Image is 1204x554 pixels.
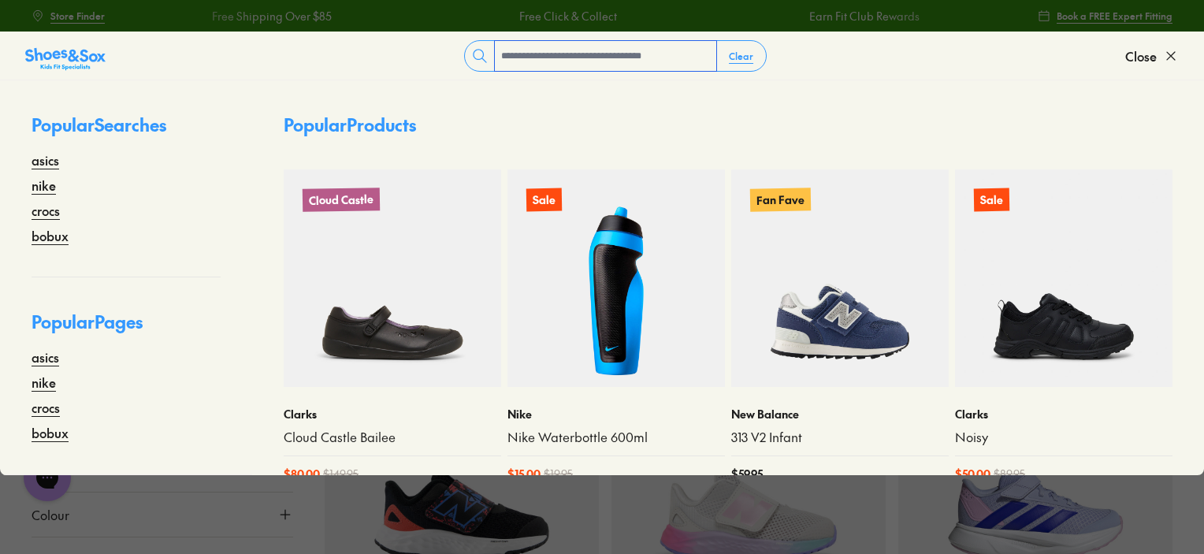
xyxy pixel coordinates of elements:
a: Noisy [955,429,1172,446]
a: Cloud Castle Bailee [284,429,501,446]
span: $ 80.00 [284,466,320,482]
p: Cloud Castle [303,188,380,212]
a: bobux [32,226,69,245]
p: Clarks [955,406,1172,422]
span: $ 149.95 [323,466,359,482]
span: $ 59.95 [731,466,763,482]
a: crocs [32,201,60,220]
p: Sale [974,188,1009,212]
span: Store Finder [50,9,105,23]
iframe: Gorgias live chat messenger [16,448,79,507]
p: Clarks [284,406,501,422]
span: $ 89.95 [994,466,1025,482]
img: SNS_Logo_Responsive.svg [25,46,106,72]
span: $ 19.95 [544,466,573,482]
a: Free Click & Collect [376,8,474,24]
button: Colour [32,493,293,537]
a: Cloud Castle [284,169,501,387]
button: Close [1125,39,1179,73]
a: nike [32,176,56,195]
span: Colour [32,505,69,524]
p: Popular Searches [32,112,221,151]
a: Nike Waterbottle 600ml [507,429,725,446]
a: Sale [507,169,725,387]
a: Earn Fit Club Rewards [666,8,776,24]
a: Shoes &amp; Sox [25,43,106,69]
p: Sale [526,188,562,212]
a: Fan Fave [731,169,949,387]
button: Clear [716,42,766,70]
a: crocs [32,398,60,417]
p: New Balance [731,406,949,422]
span: Book a FREE Expert Fitting [1057,9,1172,23]
a: Book a FREE Expert Fitting [1038,2,1172,30]
a: asics [32,151,59,169]
a: Free Shipping Over $85 [957,8,1077,24]
a: asics [32,348,59,366]
a: bobux [32,423,69,442]
p: Fan Fave [750,188,811,211]
p: Popular Products [284,112,416,138]
span: $ 15.00 [507,466,541,482]
a: nike [32,373,56,392]
a: Sale [955,169,1172,387]
a: 313 V2 Infant [731,429,949,446]
p: Popular Pages [32,309,221,348]
span: $ 50.00 [955,466,990,482]
a: Free Shipping Over $85 [69,8,188,24]
p: Nike [507,406,725,422]
span: Close [1125,46,1157,65]
a: Store Finder [32,2,105,30]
